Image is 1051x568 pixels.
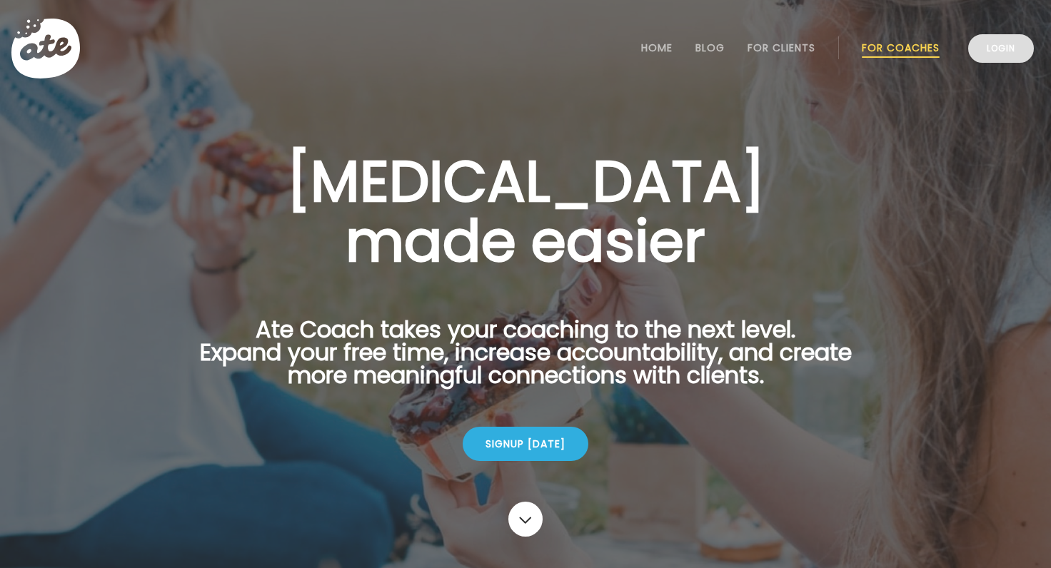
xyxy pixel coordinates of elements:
[177,151,874,271] h1: [MEDICAL_DATA] made easier
[463,427,588,461] div: Signup [DATE]
[748,42,815,54] a: For Clients
[695,42,725,54] a: Blog
[862,42,940,54] a: For Coaches
[641,42,673,54] a: Home
[968,34,1034,63] a: Login
[177,318,874,404] p: Ate Coach takes your coaching to the next level. Expand your free time, increase accountability, ...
